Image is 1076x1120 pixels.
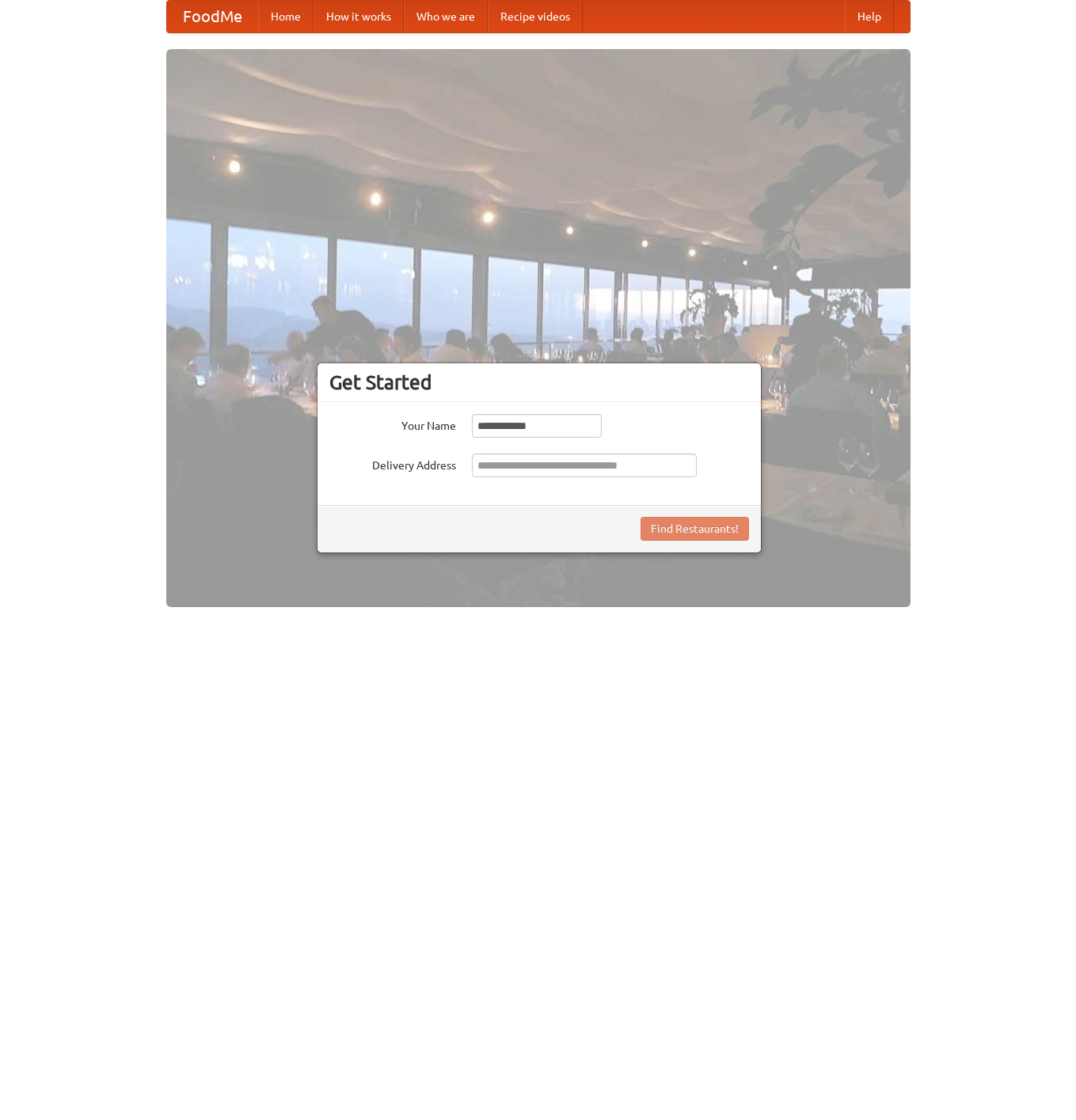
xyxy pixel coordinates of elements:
[845,1,894,32] a: Help
[329,370,749,394] h3: Get Started
[258,1,314,32] a: Home
[167,1,258,32] a: FoodMe
[488,1,583,32] a: Recipe videos
[641,517,749,541] button: Find Restaurants!
[314,1,404,32] a: How it works
[329,454,456,473] label: Delivery Address
[404,1,488,32] a: Who we are
[329,414,456,434] label: Your Name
